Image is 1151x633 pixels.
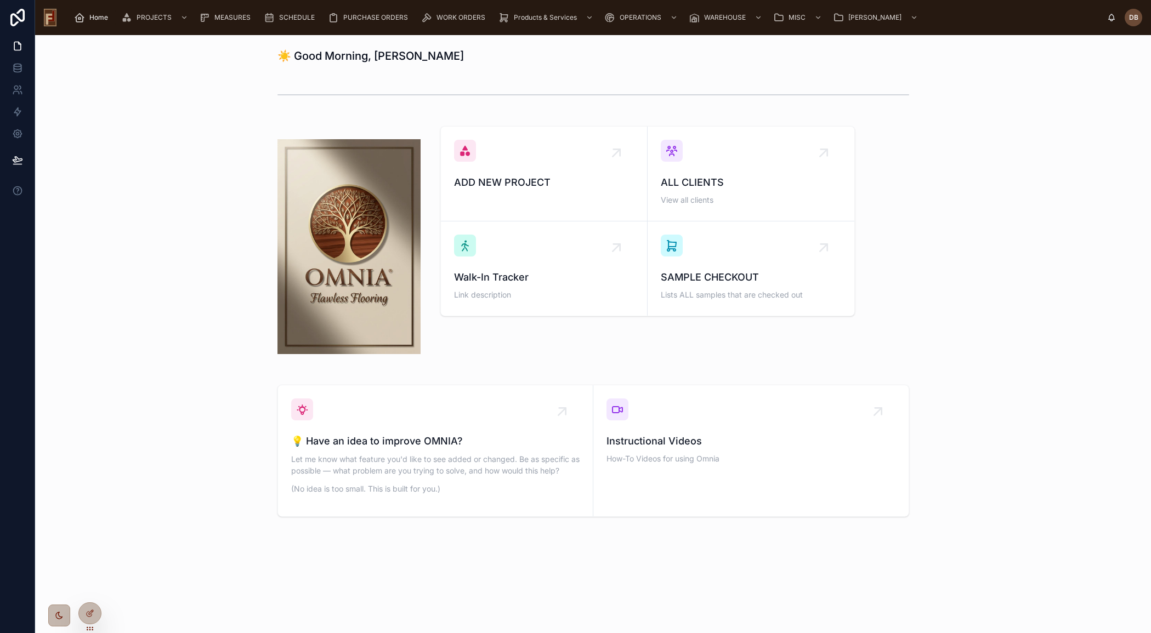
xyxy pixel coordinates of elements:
[418,8,493,27] a: WORK ORDERS
[661,270,841,285] span: SAMPLE CHECKOUT
[325,8,416,27] a: PURCHASE ORDERS
[291,434,580,449] span: 💡 Have an idea to improve OMNIA?
[593,385,909,516] a: Instructional VideosHow-To Videos for using Omnia
[648,221,854,316] a: SAMPLE CHECKOUTLists ALL samples that are checked out
[89,13,108,22] span: Home
[606,434,895,449] span: Instructional Videos
[277,139,421,354] img: 34222-Omnia-logo---final.jpg
[454,270,634,285] span: Walk-In Tracker
[291,483,580,494] p: (No idea is too small. This is built for you.)
[495,8,599,27] a: Products & Services
[661,175,841,190] span: ALL CLIENTS
[601,8,683,27] a: OPERATIONS
[830,8,923,27] a: [PERSON_NAME]
[278,385,593,516] a: 💡 Have an idea to improve OMNIA?Let me know what feature you'd like to see added or changed. Be a...
[277,48,464,64] h1: ☀️ Good Morning, [PERSON_NAME]
[65,5,1107,30] div: scrollable content
[343,13,408,22] span: PURCHASE ORDERS
[620,13,661,22] span: OPERATIONS
[648,127,854,221] a: ALL CLIENTSView all clients
[514,13,577,22] span: Products & Services
[441,127,648,221] a: ADD NEW PROJECT
[196,8,258,27] a: MEASURES
[770,8,827,27] a: MISC
[71,8,116,27] a: Home
[291,453,580,476] p: Let me know what feature you'd like to see added or changed. Be as specific as possible — what pr...
[441,221,648,316] a: Walk-In TrackerLink description
[606,453,895,464] span: How-To Videos for using Omnia
[454,289,634,300] span: Link description
[279,13,315,22] span: SCHEDULE
[1129,13,1138,22] span: DB
[214,13,251,22] span: MEASURES
[118,8,194,27] a: PROJECTS
[848,13,901,22] span: [PERSON_NAME]
[704,13,746,22] span: WAREHOUSE
[137,13,172,22] span: PROJECTS
[44,9,56,26] img: App logo
[454,175,634,190] span: ADD NEW PROJECT
[789,13,806,22] span: MISC
[436,13,485,22] span: WORK ORDERS
[661,195,841,206] span: View all clients
[661,289,841,300] span: Lists ALL samples that are checked out
[685,8,768,27] a: WAREHOUSE
[260,8,322,27] a: SCHEDULE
